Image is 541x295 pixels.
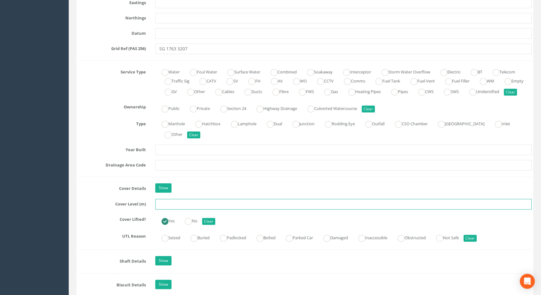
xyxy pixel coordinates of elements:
label: Highway Drainage [250,103,297,112]
label: Interceptor [337,67,371,76]
div: Open Intercom Messenger [520,274,535,289]
label: Fuel Tank [369,76,400,85]
label: Dual [261,119,282,128]
label: FH [242,76,261,85]
label: Yes [155,216,175,225]
label: Culverted Watercourse [301,103,357,112]
label: Lamphole [225,119,256,128]
a: Show [155,183,171,193]
label: Inaccessible [352,233,387,242]
label: Other [181,86,205,96]
label: CATV [193,76,216,85]
label: Cables [209,86,234,96]
label: Public [155,103,180,112]
label: Biscuit Details [73,280,151,288]
label: Not Safe [430,233,459,242]
label: GV [158,86,177,96]
label: Parked Car [280,233,313,242]
label: Service Type [73,67,151,75]
label: BT [464,67,482,76]
label: Rodding Eye [319,119,355,128]
label: Year Built [73,145,151,153]
label: SWS [438,86,459,96]
label: Other [158,129,182,138]
label: Empty [498,76,524,85]
label: Obstructed [391,233,426,242]
button: Clear [202,218,215,225]
label: Storm Water Overflow [375,67,430,76]
label: Cover Details [73,183,151,191]
label: Section 24 [214,103,246,112]
label: No [179,216,197,225]
label: Telecom [486,67,515,76]
label: Foul Water [184,67,217,76]
label: Drainage Area Code [73,160,151,168]
label: Gas [318,86,338,96]
button: Clear [504,89,517,96]
label: WO [287,76,307,85]
label: AV [265,76,283,85]
label: Water [155,67,180,76]
label: Fibre [266,86,289,96]
label: Grid Ref (PAS 256) [73,43,151,52]
label: WM [474,76,494,85]
label: Damaged [317,233,348,242]
label: [GEOGRAPHIC_DATA] [432,119,484,128]
label: Buried [184,233,210,242]
label: Fuel Filler [439,76,469,85]
label: Manhole [155,119,185,128]
label: Surface Water [221,67,260,76]
label: CCTV [311,76,334,85]
label: Electric [434,67,460,76]
label: Soakaway [301,67,333,76]
label: SV [220,76,238,85]
label: UTL Reason [73,231,151,239]
label: Comms [338,76,365,85]
label: Bolted [250,233,275,242]
a: Show [155,280,171,289]
button: Clear [187,131,200,138]
label: Padlocked [214,233,246,242]
label: CWS [412,86,434,96]
label: FWS [293,86,314,96]
label: CSO Chamber [389,119,428,128]
label: Ownership [73,102,151,110]
label: Cover Level (m) [73,199,151,207]
label: Northings [73,13,151,21]
label: Private [184,103,210,112]
label: Traffic Sig [158,76,189,85]
label: Seized [155,233,180,242]
label: Outfall [359,119,385,128]
label: Datum [73,28,151,36]
button: Clear [464,235,477,242]
label: Inlet [489,119,510,128]
label: Shaft Details [73,256,151,264]
label: Type [73,119,151,127]
label: Ducts [238,86,262,96]
label: Unidentified [463,86,499,96]
label: Pipes [385,86,408,96]
label: Junction [286,119,315,128]
label: Hatchbox [189,119,221,128]
label: Heating Pipes [342,86,381,96]
button: Clear [362,106,375,112]
a: Show [155,256,171,265]
label: Cover Lifted? [73,214,151,222]
label: Combined [264,67,297,76]
label: Fuel Vent [404,76,435,85]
